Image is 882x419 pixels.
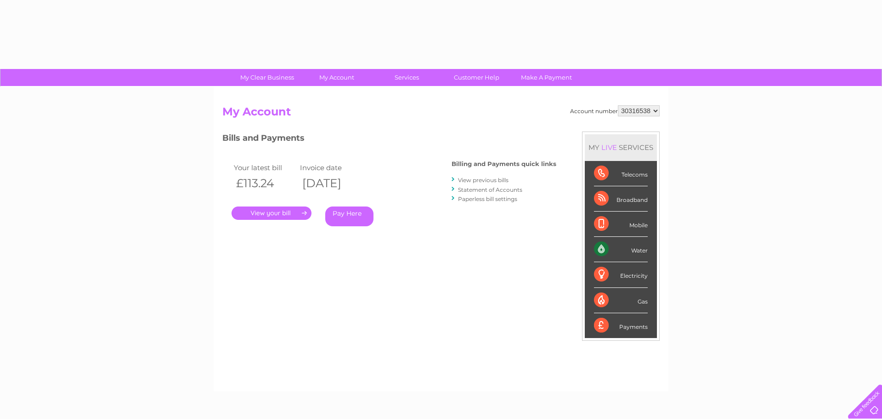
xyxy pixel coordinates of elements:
a: Statement of Accounts [458,186,522,193]
div: Water [594,237,648,262]
div: Gas [594,288,648,313]
th: £113.24 [232,174,298,193]
h2: My Account [222,105,660,123]
div: Broadband [594,186,648,212]
div: LIVE [599,143,619,152]
a: My Clear Business [229,69,305,86]
div: MY SERVICES [585,134,657,161]
a: Make A Payment [509,69,584,86]
a: Services [369,69,445,86]
td: Invoice date [298,161,364,174]
h4: Billing and Payments quick links [452,161,556,167]
div: Telecoms [594,161,648,186]
h3: Bills and Payments [222,132,556,148]
a: Paperless bill settings [458,195,517,202]
div: Payments [594,313,648,338]
td: Your latest bill [232,161,298,174]
div: Electricity [594,262,648,287]
a: View previous bills [458,177,509,184]
a: Customer Help [439,69,514,86]
div: Mobile [594,212,648,237]
a: My Account [299,69,375,86]
a: . [232,207,311,220]
a: Pay Here [325,207,373,226]
div: Account number [570,105,660,116]
th: [DATE] [298,174,364,193]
